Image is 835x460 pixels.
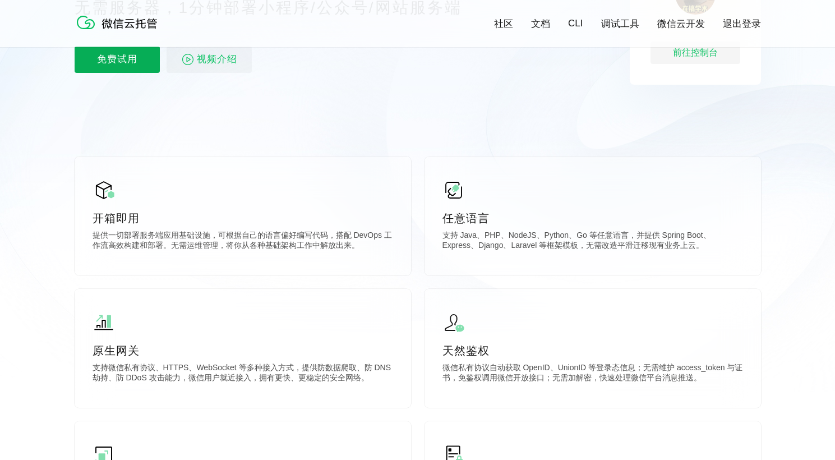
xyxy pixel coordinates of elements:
img: 微信云托管 [75,11,164,34]
a: 退出登录 [723,17,761,30]
a: 调试工具 [601,17,639,30]
a: CLI [568,18,583,29]
p: 微信私有协议自动获取 OpenID、UnionID 等登录态信息；无需维护 access_token 与证书，免鉴权调用微信开放接口；无需加解密，快速处理微信平台消息推送。 [442,363,743,385]
p: 原生网关 [93,343,393,358]
a: 微信云托管 [75,26,164,35]
p: 开箱即用 [93,210,393,226]
p: 支持微信私有协议、HTTPS、WebSocket 等多种接入方式，提供防数据爬取、防 DNS 劫持、防 DDoS 攻击能力，微信用户就近接入，拥有更快、更稳定的安全网络。 [93,363,393,385]
p: 支持 Java、PHP、NodeJS、Python、Go 等任意语言，并提供 Spring Boot、Express、Django、Laravel 等框架模板，无需改造平滑迁移现有业务上云。 [442,231,743,253]
span: 视频介绍 [197,46,237,73]
a: 社区 [494,17,513,30]
p: 免费试用 [75,46,160,73]
p: 天然鉴权 [442,343,743,358]
a: 文档 [531,17,550,30]
a: 微信云开发 [657,17,705,30]
img: video_play.svg [181,53,195,66]
div: 前往控制台 [651,42,740,64]
p: 任意语言 [442,210,743,226]
p: 提供一切部署服务端应用基础设施，可根据自己的语言偏好编写代码，搭配 DevOps 工作流高效构建和部署。无需运维管理，将你从各种基础架构工作中解放出来。 [93,231,393,253]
